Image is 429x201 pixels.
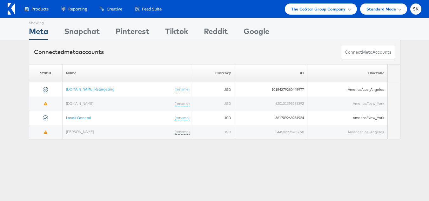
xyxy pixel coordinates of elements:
span: Creative [107,6,122,12]
div: Google [244,26,269,40]
td: America/Los_Angeles [307,125,388,139]
div: Connected accounts [34,48,104,56]
a: [DOMAIN_NAME] [66,101,93,106]
a: (rename) [175,129,190,135]
th: Name [63,64,193,82]
td: America/New_York [307,97,388,111]
a: [PERSON_NAME] [66,129,94,134]
th: Timezone [307,64,388,82]
span: meta [64,48,79,56]
td: 361709263954924 [234,111,307,125]
td: USD [193,82,234,97]
td: USD [193,111,234,125]
span: Standard Mode [366,6,396,12]
a: (rename) [175,87,190,92]
div: Reddit [204,26,228,40]
td: 344502996785698 [234,125,307,139]
a: (rename) [175,101,190,106]
span: SK [413,7,419,11]
div: Snapchat [64,26,100,40]
div: Pinterest [116,26,149,40]
td: 10154279280445977 [234,82,307,97]
td: 620101399253392 [234,97,307,111]
span: Products [31,6,49,12]
a: [DOMAIN_NAME] Retargeting [66,87,114,91]
button: ConnectmetaAccounts [341,45,395,59]
th: ID [234,64,307,82]
td: USD [193,125,234,139]
td: America/Los_Angeles [307,82,388,97]
span: meta [362,49,372,55]
td: America/New_York [307,111,388,125]
th: Currency [193,64,234,82]
div: Meta [29,26,48,40]
span: Feed Suite [142,6,162,12]
a: Lands General [66,115,91,120]
a: (rename) [175,115,190,121]
span: The CoStar Group Company [291,6,345,12]
div: Tiktok [165,26,188,40]
th: Status [29,64,63,82]
td: USD [193,97,234,111]
div: Showing [29,18,48,26]
span: Reporting [68,6,87,12]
